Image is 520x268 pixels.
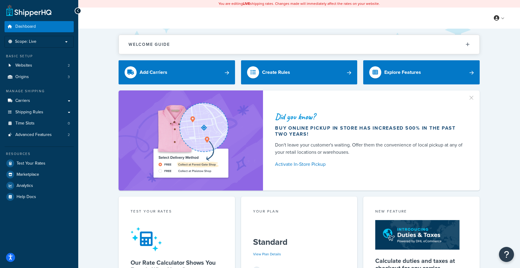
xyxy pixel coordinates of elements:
img: ad-shirt-map-b0359fc47e01cab431d101c4b569394f6a03f54285957d908178d52f29eb9668.png [136,99,245,181]
a: Activate In-Store Pickup [275,160,465,169]
button: Welcome Guide [119,35,479,54]
div: Create Rules [262,68,290,77]
li: Origins [5,71,74,83]
h2: Welcome Guide [128,42,170,47]
div: Basic Setup [5,54,74,59]
a: Dashboard [5,21,74,32]
a: Websites2 [5,60,74,71]
div: Test your rates [131,209,223,216]
a: Advanced Features2 [5,129,74,140]
a: Carriers [5,95,74,106]
span: Carriers [15,98,30,103]
a: Time Slots0 [5,118,74,129]
button: Open Resource Center [499,247,514,262]
div: Explore Features [384,68,421,77]
a: Help Docs [5,191,74,202]
span: Dashboard [15,24,36,29]
span: Help Docs [17,194,36,200]
a: Add Carriers [119,60,235,84]
a: Marketplace [5,169,74,180]
div: Resources [5,151,74,156]
li: Websites [5,60,74,71]
span: Test Your Rates [17,161,45,166]
span: Marketplace [17,172,39,177]
span: Advanced Features [15,132,52,137]
a: Explore Features [363,60,480,84]
span: Origins [15,74,29,80]
div: Don't leave your customer's waiting. Offer them the convenience of local pickup at any of your re... [275,141,465,156]
div: Manage Shipping [5,89,74,94]
span: Time Slots [15,121,35,126]
span: Analytics [17,183,33,188]
span: 2 [68,63,70,68]
div: New Feature [375,209,468,216]
div: Your Plan [253,209,345,216]
div: Did you know? [275,112,465,121]
div: Add Carriers [140,68,167,77]
span: Shipping Rules [15,110,43,115]
a: Test Your Rates [5,158,74,169]
h5: Standard [253,237,345,247]
li: Advanced Features [5,129,74,140]
span: 3 [68,74,70,80]
span: 0 [68,121,70,126]
b: LIVE [243,1,250,6]
div: Buy online pickup in store has increased 500% in the past two years! [275,125,465,137]
a: Origins3 [5,71,74,83]
li: Time Slots [5,118,74,129]
a: Analytics [5,180,74,191]
span: 2 [68,132,70,137]
span: Scope: Live [15,39,36,44]
a: Create Rules [241,60,357,84]
a: Shipping Rules [5,107,74,118]
a: View Plan Details [253,251,281,257]
span: Websites [15,63,32,68]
